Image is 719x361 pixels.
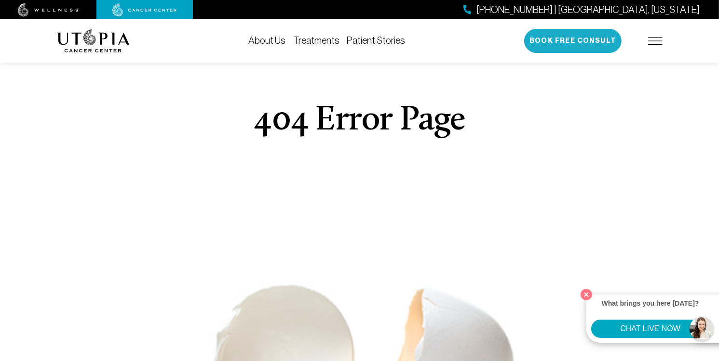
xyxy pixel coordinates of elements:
a: Patient Stories [347,35,406,46]
span: [PHONE_NUMBER] | [GEOGRAPHIC_DATA], [US_STATE] [476,3,700,17]
strong: What brings you here [DATE]? [602,299,699,307]
a: [PHONE_NUMBER] | [GEOGRAPHIC_DATA], [US_STATE] [463,3,700,17]
img: wellness [18,3,79,17]
img: logo [57,29,130,52]
button: Book Free Consult [524,29,622,53]
a: Treatments [293,35,339,46]
a: About Us [248,35,285,46]
h1: 404 Error Page [254,103,465,138]
img: icon-hamburger [648,37,663,45]
button: Close [578,286,595,303]
button: CHAT LIVE NOW [591,320,709,338]
img: cancer center [112,3,177,17]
